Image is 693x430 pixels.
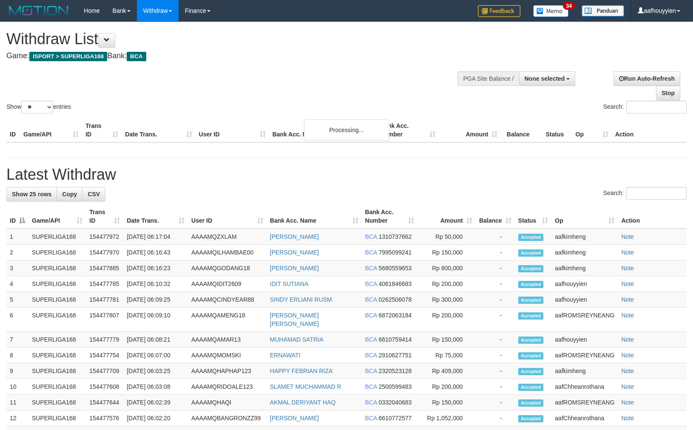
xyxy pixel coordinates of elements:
[28,395,86,410] td: SUPERLIGA168
[572,118,612,142] th: Op
[378,368,412,374] span: Copy 2320523128 to clipboard
[188,379,267,395] td: AAAAMQRIDOALE123
[270,415,319,422] a: [PERSON_NAME]
[476,245,515,260] td: -
[123,204,188,229] th: Date Trans.: activate to sort column ascending
[270,383,341,390] a: SLAMET MUCHAMMAD R
[269,118,377,142] th: Bank Acc. Name
[123,260,188,276] td: [DATE] 06:16:23
[603,187,687,200] label: Search:
[86,308,123,332] td: 154477807
[621,265,634,272] a: Note
[365,233,377,240] span: BCA
[518,297,544,304] span: Accepted
[515,204,552,229] th: Status: activate to sort column ascending
[188,204,267,229] th: User ID: activate to sort column ascending
[418,204,476,229] th: Amount: activate to sort column ascending
[439,118,501,142] th: Amount
[418,379,476,395] td: Rp 200,000
[28,332,86,348] td: SUPERLIGA168
[28,260,86,276] td: SUPERLIGA168
[365,352,377,359] span: BCA
[542,118,572,142] th: Status
[20,118,82,142] th: Game/API
[518,337,544,344] span: Accepted
[6,4,71,17] img: MOTION_logo.png
[518,265,544,272] span: Accepted
[86,260,123,276] td: 154477885
[6,52,454,60] h4: Game: Bank:
[28,204,86,229] th: Game/API: activate to sort column ascending
[365,296,377,303] span: BCA
[188,348,267,363] td: AAAAMQMOMSKI
[123,308,188,332] td: [DATE] 06:09:10
[478,5,520,17] img: Feedback.jpg
[6,31,454,48] h1: Withdraw List
[270,296,332,303] a: SINDY ERLIANI RUSM
[613,71,680,86] a: Run Auto-Refresh
[270,265,319,272] a: [PERSON_NAME]
[551,260,618,276] td: aafkimheng
[656,86,680,100] a: Stop
[551,410,618,426] td: aafChheanrothana
[621,399,634,406] a: Note
[518,368,544,375] span: Accepted
[188,332,267,348] td: AAAAMQAMAR13
[6,187,57,201] a: Show 25 rows
[123,348,188,363] td: [DATE] 06:07:00
[582,5,624,17] img: panduan.png
[378,233,412,240] span: Copy 1310737662 to clipboard
[621,352,634,359] a: Note
[365,312,377,319] span: BCA
[365,415,377,422] span: BCA
[626,187,687,200] input: Search:
[188,395,267,410] td: AAAAMQHAQI
[476,260,515,276] td: -
[6,166,687,183] h1: Latest Withdraw
[28,245,86,260] td: SUPERLIGA168
[378,352,412,359] span: Copy 2910627751 to clipboard
[378,280,412,287] span: Copy 4061846683 to clipboard
[551,292,618,308] td: aafhouyyien
[365,249,377,256] span: BCA
[518,352,544,359] span: Accepted
[476,276,515,292] td: -
[418,308,476,332] td: Rp 200,000
[378,399,412,406] span: Copy 0332040683 to clipboard
[457,71,519,86] div: PGA Site Balance /
[378,383,412,390] span: Copy 2500599483 to clipboard
[82,118,122,142] th: Trans ID
[122,118,195,142] th: Date Trans.
[270,312,319,327] a: [PERSON_NAME] [PERSON_NAME]
[362,204,418,229] th: Bank Acc. Number: activate to sort column ascending
[270,399,336,406] a: AKMAL DERIYANT HAQ
[378,265,412,272] span: Copy 5680559653 to clipboard
[476,229,515,245] td: -
[551,395,618,410] td: aafROMSREYNEANG
[188,308,267,332] td: AAAAMQAMENG18
[28,308,86,332] td: SUPERLIGA168
[476,332,515,348] td: -
[6,332,28,348] td: 7
[518,399,544,407] span: Accepted
[86,395,123,410] td: 154477644
[418,332,476,348] td: Rp 150,000
[418,276,476,292] td: Rp 200,000
[418,292,476,308] td: Rp 300,000
[533,5,569,17] img: Button%20Memo.svg
[518,384,544,391] span: Accepted
[6,410,28,426] td: 12
[518,281,544,288] span: Accepted
[270,368,333,374] a: HAPPY FEBRIAN RIZA
[6,118,20,142] th: ID
[6,395,28,410] td: 11
[6,363,28,379] td: 9
[270,233,319,240] a: [PERSON_NAME]
[127,52,146,61] span: BCA
[551,245,618,260] td: aafkimheng
[86,332,123,348] td: 154477779
[551,229,618,245] td: aafkimheng
[28,363,86,379] td: SUPERLIGA168
[6,260,28,276] td: 3
[88,191,100,198] span: CSV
